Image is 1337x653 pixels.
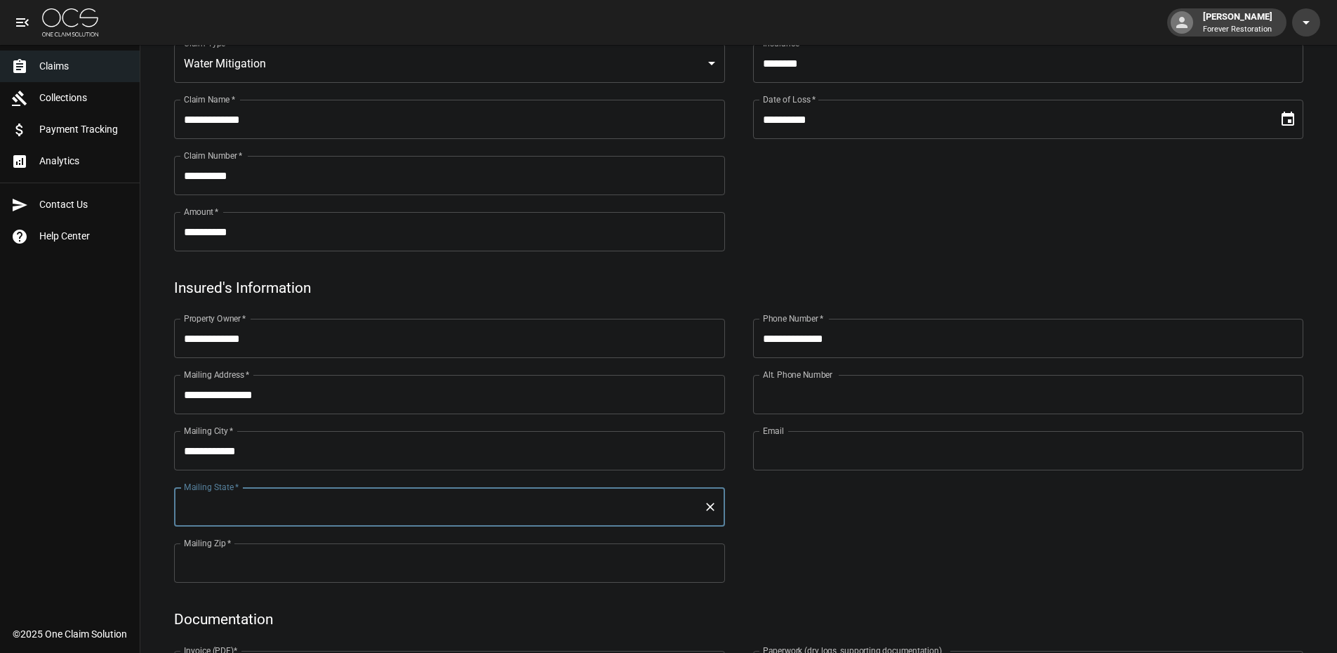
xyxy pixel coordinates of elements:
span: Claims [39,59,128,74]
p: Forever Restoration [1203,24,1272,36]
button: Clear [700,497,720,517]
span: Contact Us [39,197,128,212]
span: Analytics [39,154,128,169]
div: [PERSON_NAME] [1197,10,1278,35]
label: Mailing City [184,425,234,437]
div: © 2025 One Claim Solution [13,627,127,641]
label: Mailing State [184,481,239,493]
button: open drawer [8,8,36,37]
label: Date of Loss [763,93,816,105]
span: Collections [39,91,128,105]
button: Choose date, selected date is Sep 18, 2025 [1274,105,1302,133]
label: Phone Number [763,312,823,324]
img: ocs-logo-white-transparent.png [42,8,98,37]
label: Email [763,425,784,437]
label: Amount [184,206,219,218]
label: Property Owner [184,312,246,324]
label: Mailing Zip [184,537,232,549]
label: Claim Name [184,93,235,105]
label: Claim Number [184,150,242,161]
span: Payment Tracking [39,122,128,137]
div: Water Mitigation [174,44,725,83]
label: Alt. Phone Number [763,369,832,381]
span: Help Center [39,229,128,244]
label: Mailing Address [184,369,249,381]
